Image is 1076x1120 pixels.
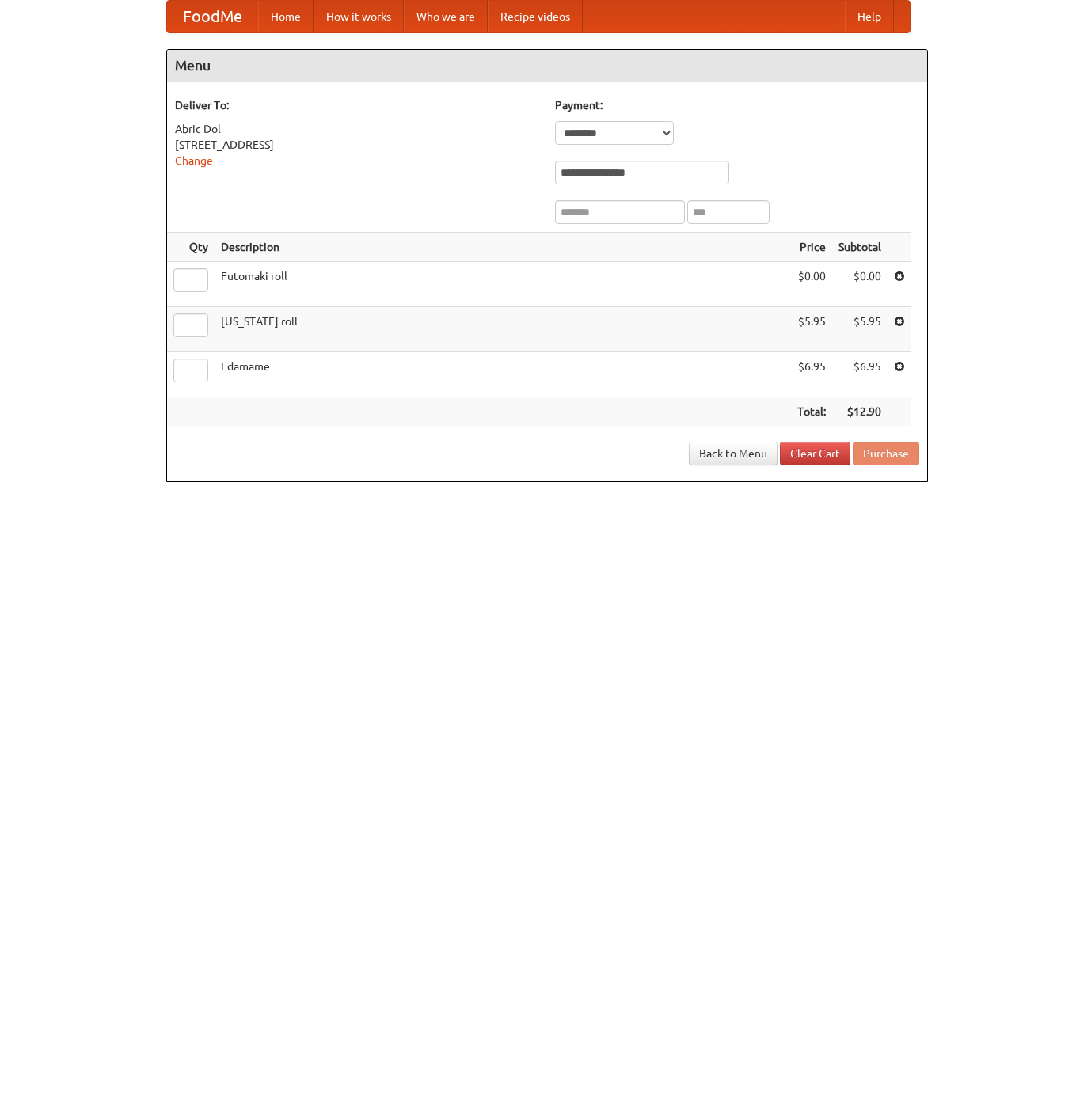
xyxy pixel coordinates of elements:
a: Who we are [404,1,488,32]
div: Abric Dol [175,121,539,137]
a: Back to Menu [689,442,778,465]
h5: Payment: [555,97,919,113]
th: $12.90 [832,397,888,427]
th: Total: [791,397,832,427]
th: Qty [167,233,215,262]
a: Recipe videos [488,1,583,32]
td: $6.95 [832,352,888,397]
a: Clear Cart [780,442,850,465]
a: How it works [314,1,404,32]
td: Futomaki roll [215,262,791,307]
td: Edamame [215,352,791,397]
th: Price [791,233,832,262]
td: $6.95 [791,352,832,397]
a: Change [175,154,213,167]
td: $0.00 [791,262,832,307]
button: Purchase [853,442,919,465]
td: $0.00 [832,262,888,307]
th: Description [215,233,791,262]
h5: Deliver To: [175,97,539,113]
td: $5.95 [832,307,888,352]
div: [STREET_ADDRESS] [175,137,539,153]
h4: Menu [167,50,927,82]
td: $5.95 [791,307,832,352]
a: FoodMe [167,1,258,32]
a: Help [845,1,894,32]
a: Home [258,1,314,32]
td: [US_STATE] roll [215,307,791,352]
th: Subtotal [832,233,888,262]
